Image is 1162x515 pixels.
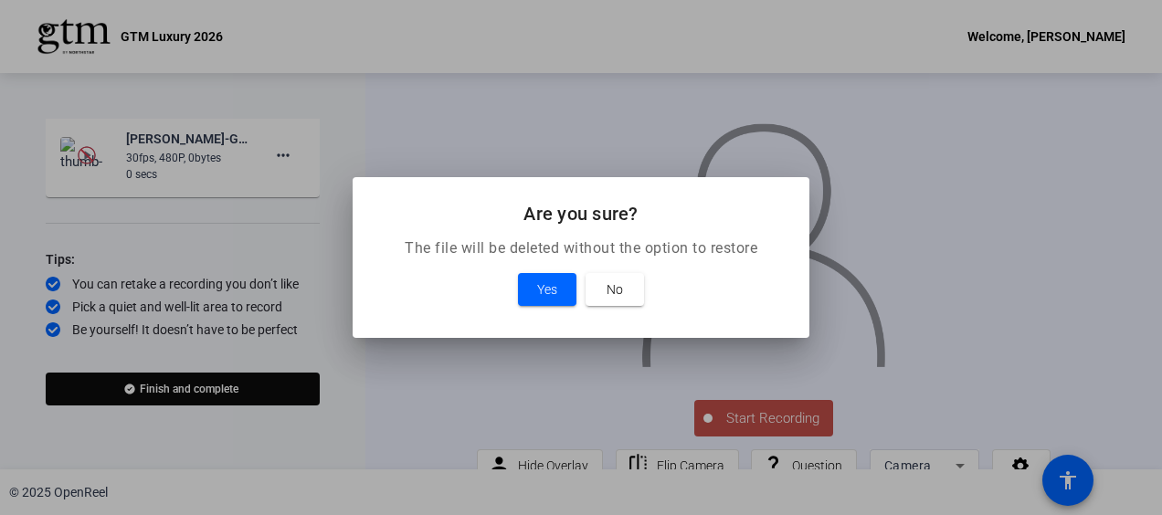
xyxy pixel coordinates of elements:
button: No [586,273,644,306]
span: No [607,279,623,300]
p: The file will be deleted without the option to restore [375,237,787,259]
span: Yes [537,279,557,300]
h2: Are you sure? [375,199,787,228]
button: Yes [518,273,576,306]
